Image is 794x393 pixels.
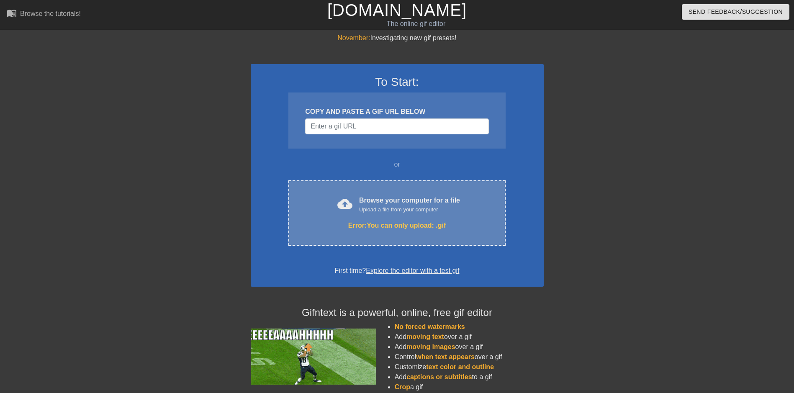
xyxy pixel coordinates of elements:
[327,1,467,19] a: [DOMAIN_NAME]
[359,195,460,214] div: Browse your computer for a file
[305,107,488,117] div: COPY AND PASTE A GIF URL BELOW
[395,382,544,392] li: a gif
[251,33,544,43] div: Investigating new gif presets!
[395,342,544,352] li: Add over a gif
[337,196,352,211] span: cloud_upload
[426,363,494,370] span: text color and outline
[689,7,783,17] span: Send Feedback/Suggestion
[337,34,370,41] span: November:
[406,373,472,380] span: captions or subtitles
[395,372,544,382] li: Add to a gif
[269,19,563,29] div: The online gif editor
[406,333,444,340] span: moving text
[395,362,544,372] li: Customize
[306,221,488,231] div: Error: You can only upload: .gif
[682,4,789,20] button: Send Feedback/Suggestion
[395,352,544,362] li: Control over a gif
[7,8,17,18] span: menu_book
[395,383,410,390] span: Crop
[272,159,522,170] div: or
[406,343,455,350] span: moving images
[251,307,544,319] h4: Gifntext is a powerful, online, free gif editor
[305,118,488,134] input: Username
[359,205,460,214] div: Upload a file from your computer
[262,266,533,276] div: First time?
[251,329,376,385] img: football_small.gif
[395,323,465,330] span: No forced watermarks
[366,267,459,274] a: Explore the editor with a test gif
[7,8,81,21] a: Browse the tutorials!
[416,353,475,360] span: when text appears
[262,75,533,89] h3: To Start:
[395,332,544,342] li: Add over a gif
[20,10,81,17] div: Browse the tutorials!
